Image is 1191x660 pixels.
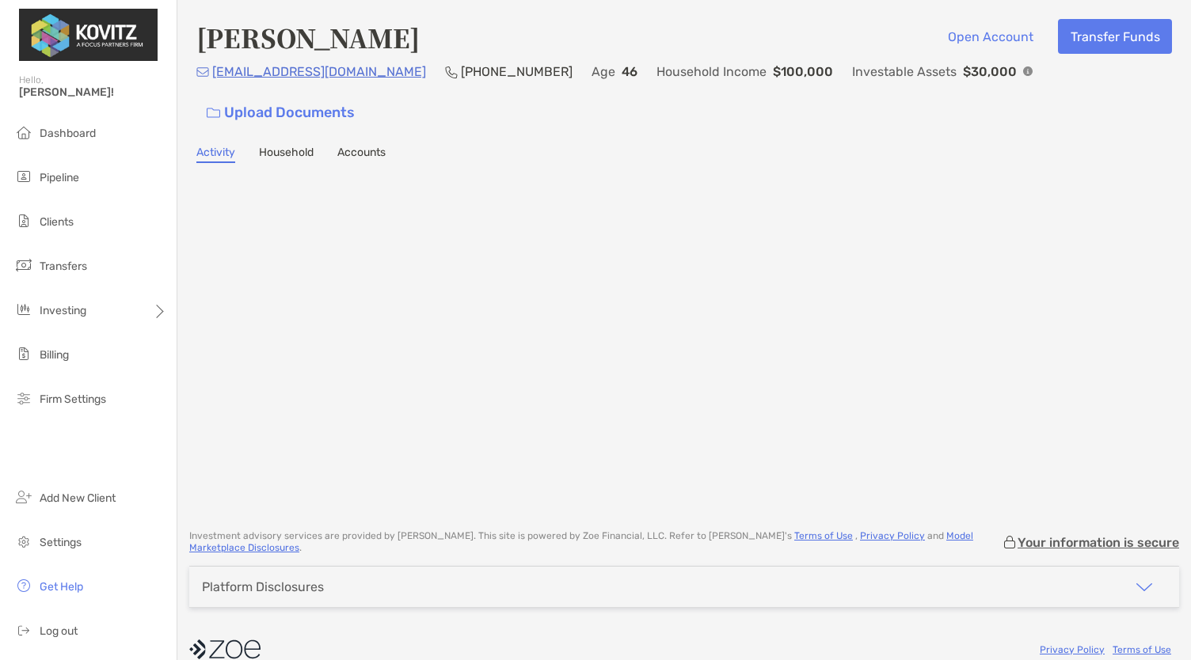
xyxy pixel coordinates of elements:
img: Zoe Logo [19,6,158,63]
button: Open Account [935,19,1045,54]
span: Billing [40,348,69,362]
a: Privacy Policy [860,530,925,541]
a: Model Marketplace Disclosures [189,530,973,553]
p: Age [592,62,615,82]
span: Investing [40,304,86,317]
span: Firm Settings [40,393,106,406]
div: Platform Disclosures [202,579,324,594]
a: Privacy Policy [1040,644,1105,655]
img: clients icon [14,211,33,230]
span: Dashboard [40,127,96,140]
span: Settings [40,536,82,549]
a: Upload Documents [196,96,365,130]
img: get-help icon [14,576,33,595]
img: pipeline icon [14,167,33,186]
a: Accounts [337,146,386,163]
p: Investable Assets [852,62,957,82]
span: Clients [40,215,74,229]
img: Phone Icon [445,66,458,78]
p: 46 [622,62,637,82]
span: Log out [40,624,78,638]
button: Transfer Funds [1058,19,1172,54]
p: $30,000 [963,62,1017,82]
h4: [PERSON_NAME] [196,19,420,55]
img: Email Icon [196,67,209,77]
p: [EMAIL_ADDRESS][DOMAIN_NAME] [212,62,426,82]
img: dashboard icon [14,123,33,142]
span: Transfers [40,260,87,273]
p: Your information is secure [1018,535,1179,550]
span: Get Help [40,580,83,594]
a: Terms of Use [794,530,853,541]
img: transfers icon [14,256,33,275]
a: Household [259,146,314,163]
img: add_new_client icon [14,487,33,506]
img: firm-settings icon [14,389,33,408]
a: Terms of Use [1113,644,1171,655]
img: settings icon [14,532,33,551]
p: Investment advisory services are provided by [PERSON_NAME] . This site is powered by Zoe Financia... [189,530,1002,554]
img: icon arrow [1135,578,1154,597]
span: Add New Client [40,491,116,505]
p: Household Income [656,62,767,82]
img: logout icon [14,620,33,639]
p: $100,000 [773,62,833,82]
img: Info Icon [1023,66,1033,76]
span: [PERSON_NAME]! [19,85,167,99]
span: Pipeline [40,171,79,184]
a: Activity [196,146,235,163]
img: investing icon [14,300,33,319]
img: button icon [207,108,220,119]
img: billing icon [14,344,33,363]
p: [PHONE_NUMBER] [461,62,573,82]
